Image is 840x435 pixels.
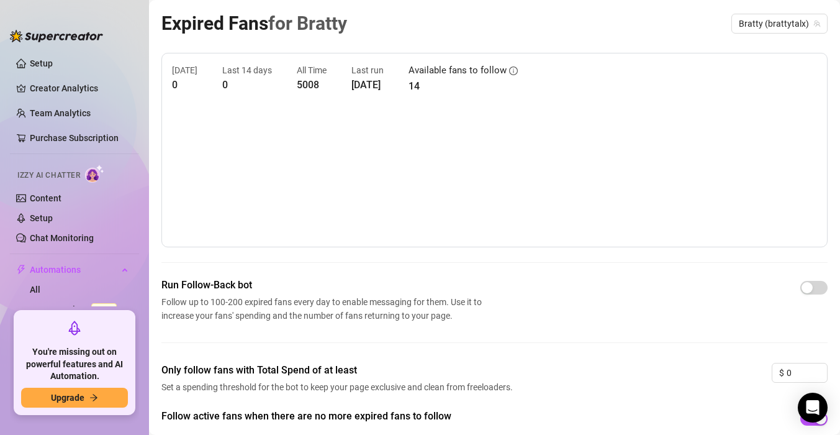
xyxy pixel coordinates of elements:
a: Setup [30,58,53,68]
article: Expired Fans [161,9,347,38]
span: rocket [67,321,82,336]
span: You're missing out on powerful features and AI Automation. [21,346,128,383]
div: Open Intercom Messenger [798,393,828,423]
span: arrow-right [89,393,98,402]
article: Available fans to follow [409,63,507,78]
a: Message FlowBeta [30,304,122,314]
article: Last run [351,63,384,77]
img: logo-BBDzfeDw.svg [10,30,103,42]
img: AI Chatter [85,165,104,183]
span: info-circle [509,66,518,75]
span: Set a spending threshold for the bot to keep your page exclusive and clean from freeloaders. [161,380,517,394]
button: Upgradearrow-right [21,388,128,408]
article: [DATE] [172,63,197,77]
a: All [30,285,40,295]
a: Setup [30,213,53,223]
span: for Bratty [268,12,347,34]
article: [DATE] [351,77,384,93]
article: 0 [172,77,197,93]
span: Run Follow-Back bot [161,278,487,293]
a: Content [30,193,61,203]
span: thunderbolt [16,265,26,275]
article: 0 [222,77,272,93]
article: 14 [409,78,518,94]
span: Beta [91,303,117,317]
article: All Time [297,63,327,77]
a: Creator Analytics [30,78,129,98]
span: team [813,20,821,27]
span: Bratty (brattytalx) [739,14,820,33]
input: 0.00 [787,364,827,382]
span: Izzy AI Chatter [17,170,80,181]
a: Chat Monitoring [30,233,94,243]
article: 5008 [297,77,327,93]
a: Purchase Subscription [30,128,129,148]
a: Team Analytics [30,108,91,118]
span: Automations [30,260,118,280]
span: Upgrade [51,393,84,403]
span: Only follow fans with Total Spend of at least [161,363,517,378]
span: Follow active fans when there are no more expired fans to follow [161,409,517,424]
article: Last 14 days [222,63,272,77]
span: Follow up to 100-200 expired fans every day to enable messaging for them. Use it to increase your... [161,295,487,323]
